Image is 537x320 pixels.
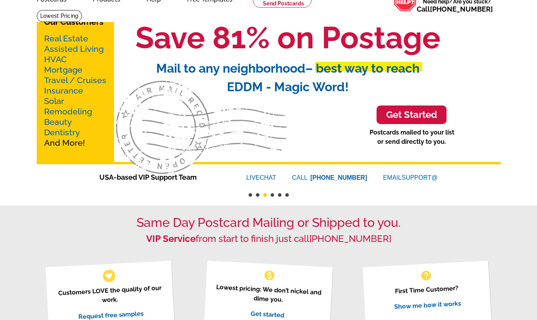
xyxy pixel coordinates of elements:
h1: Save 81% on Postage [75,19,501,56]
a: LIVECHAT [246,174,276,181]
p: And More! [44,33,107,148]
a: [PHONE_NUMBER] [309,233,391,244]
p: First Time Customer? [372,282,481,297]
a: Dentistry [44,128,80,137]
button: 6 of 6 [285,193,289,197]
h1: Same Day Postcard Mailing or Shipped to you. [37,215,501,230]
span: favorite [105,272,113,280]
button: 3 of 6 [263,193,267,197]
h2: from start to finish just call [37,233,501,245]
strong: VIP Service [146,233,196,244]
a: Real Estate [44,34,88,43]
font: CALL [292,173,309,182]
iframe: LiveChat chat widget [382,140,537,320]
a: Get started [251,310,285,319]
a: Insurance [44,86,83,95]
span: – best way to reach [305,61,419,75]
a: Travel / Cruises [44,75,106,85]
span: Mail to any neighborhood EDDM - Magic Word! [156,61,419,94]
button: 2 of 6 [256,193,259,197]
a: [PHONE_NUMBER] [310,174,367,181]
a: [PHONE_NUMBER] [430,5,493,13]
p: Lowest pricing: We don’t nickel and dime you. [214,282,323,306]
a: Assisted Living [44,44,104,54]
span: Call [417,5,493,13]
button: 5 of 6 [278,193,281,197]
a: HVAC [44,54,67,64]
a: Solar [44,96,64,106]
a: Beauty [44,117,72,127]
span: USA-based VIP Support Team [99,172,223,182]
a: Remodeling [44,107,92,116]
font: LIVE [246,174,260,181]
img: third-slide.svg [116,81,286,174]
h3: Get Started [386,109,437,121]
span: monetization_on [263,269,276,282]
a: Get Started [377,106,447,124]
p: Postcards mailed to your list or send directly to you. [370,128,454,146]
a: Mortgage [44,65,82,75]
p: Customers LOVE the quality of our work. [55,283,165,307]
button: 1 of 6 [249,193,252,197]
button: 4 of 6 [271,193,274,197]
